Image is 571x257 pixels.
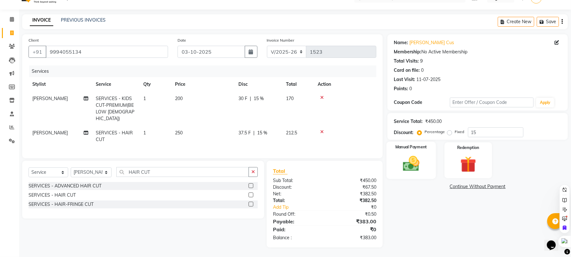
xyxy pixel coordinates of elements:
span: [PERSON_NAME] [32,96,68,101]
label: Manual Payment [395,144,427,150]
label: Client [29,37,39,43]
div: Discount: [394,129,413,136]
div: 9 [420,58,423,64]
div: Name: [394,39,408,46]
div: Payable: [268,218,325,225]
div: 0 [421,67,424,74]
div: Discount: [268,184,325,191]
div: SERVICES - ADVANCED HAIR CUT [29,183,101,189]
div: ₹0 [325,226,381,233]
div: Total Visits: [394,58,419,64]
div: 11-07-2025 [416,76,440,83]
input: Search or Scan [116,167,249,177]
label: Percentage [425,129,445,135]
th: Qty [140,77,171,91]
button: Apply [536,98,554,107]
span: 212.5 [286,130,297,136]
span: 170 [286,96,294,101]
input: Search by Name/Mobile/Email/Code [46,46,168,58]
div: Paid: [268,226,325,233]
div: Balance : [268,234,325,241]
th: Service [92,77,140,91]
th: Price [171,77,235,91]
div: Total: [268,197,325,204]
span: 15 % [254,95,264,102]
a: Add Tip [268,204,334,211]
span: 30 F [238,95,247,102]
div: SERVICES - HAIR-FRINGE CUT [29,201,94,208]
label: Fixed [455,129,464,135]
span: 1 [143,96,146,101]
span: 200 [175,96,183,101]
span: 37.5 F [238,130,251,136]
div: Services [29,65,381,77]
a: INVOICE [30,15,53,26]
div: ₹0 [334,204,381,211]
input: Enter Offer / Coupon Code [450,98,534,107]
div: ₹67.50 [325,184,381,191]
th: Action [314,77,376,91]
div: Card on file: [394,67,420,74]
div: ₹382.50 [325,197,381,204]
div: ₹450.00 [325,177,381,184]
button: Save [537,17,559,27]
div: Net: [268,191,325,197]
div: ₹0.50 [325,211,381,218]
th: Stylist [29,77,92,91]
span: [PERSON_NAME] [32,130,68,136]
span: SERVICES - HAIR CUT [96,130,133,142]
span: | [250,95,251,102]
span: | [253,130,255,136]
a: [PERSON_NAME] Cus [409,39,454,46]
a: PREVIOUS INVOICES [61,17,106,23]
div: ₹382.50 [325,191,381,197]
button: Create New [498,17,534,27]
img: _cash.svg [398,154,425,173]
iframe: chat widget [544,232,565,251]
a: Continue Without Payment [389,183,567,190]
span: 250 [175,130,183,136]
span: 15 % [257,130,267,136]
span: Total [273,168,288,174]
th: Disc [235,77,282,91]
div: 0 [409,85,412,92]
div: Last Visit: [394,76,415,83]
div: No Active Membership [394,49,561,55]
div: Points: [394,85,408,92]
div: SERVICES - HAIR CUT [29,192,76,199]
div: Coupon Code [394,99,450,106]
div: Round Off: [268,211,325,218]
div: Membership: [394,49,421,55]
label: Invoice Number [267,37,295,43]
div: ₹383.00 [325,234,381,241]
button: +91 [29,46,46,58]
label: Date [178,37,186,43]
div: Service Total: [394,118,423,125]
div: Sub Total: [268,177,325,184]
span: 1 [143,130,146,136]
div: ₹383.00 [325,218,381,225]
span: SERVICES - KIDS CUT-PREMIUM(BELOW [DEMOGRAPHIC_DATA]) [96,96,134,121]
label: Redemption [457,145,479,151]
th: Total [282,77,314,91]
img: _gift.svg [455,154,481,174]
div: ₹450.00 [425,118,442,125]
